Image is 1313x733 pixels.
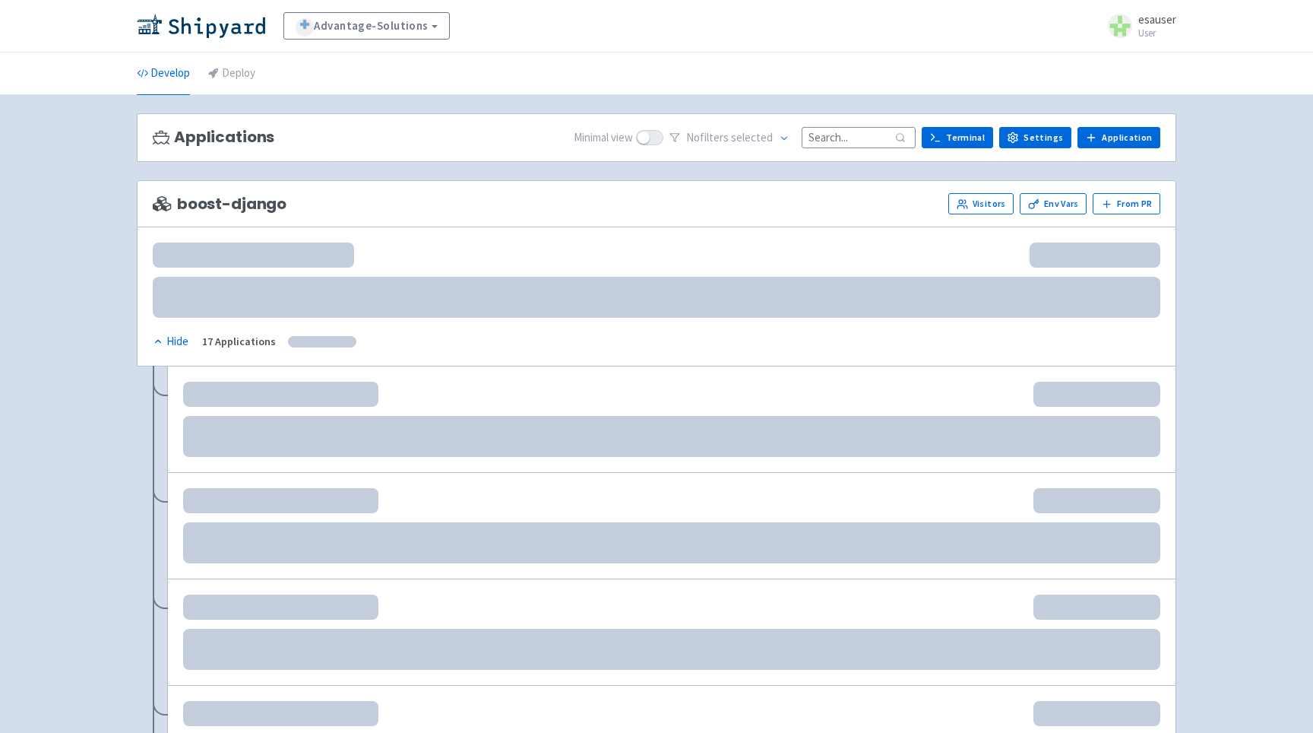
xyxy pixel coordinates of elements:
[153,195,286,213] span: boost-django
[137,14,265,38] img: Shipyard logo
[202,333,276,351] div: 17 Applications
[574,129,633,147] span: Minimal view
[153,333,190,351] button: Hide
[948,193,1014,214] a: Visitors
[802,127,916,148] input: Search...
[1138,28,1176,38] small: User
[1099,14,1176,38] a: esauser User
[731,130,773,144] span: selected
[153,129,274,146] h3: Applications
[153,333,188,351] div: Hide
[1093,193,1160,214] button: From PR
[1020,193,1087,214] a: Env Vars
[999,127,1071,148] a: Settings
[137,52,190,95] a: Develop
[686,129,773,147] span: No filter s
[922,127,993,148] a: Terminal
[208,52,255,95] a: Deploy
[283,12,450,40] a: Advantage-Solutions
[1138,12,1176,27] span: esauser
[1077,127,1160,148] a: Application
